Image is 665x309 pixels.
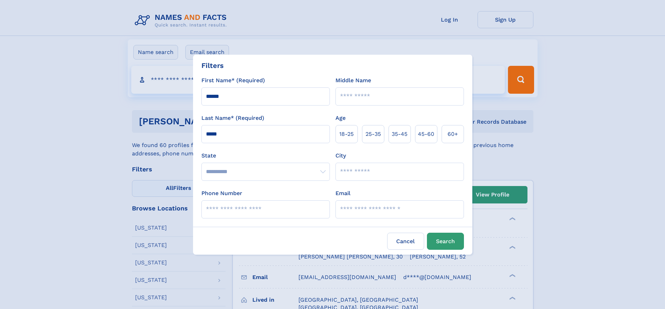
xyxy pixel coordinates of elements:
span: 35‑45 [392,130,407,138]
label: City [335,152,346,160]
label: Middle Name [335,76,371,85]
label: Email [335,189,350,198]
label: Phone Number [201,189,242,198]
label: Age [335,114,346,122]
div: Filters [201,60,224,71]
label: State [201,152,330,160]
span: 45‑60 [418,130,434,138]
label: Cancel [387,233,424,250]
label: First Name* (Required) [201,76,265,85]
label: Last Name* (Required) [201,114,264,122]
span: 60+ [448,130,458,138]
span: 25‑35 [365,130,381,138]
button: Search [427,233,464,250]
span: 18‑25 [339,130,354,138]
